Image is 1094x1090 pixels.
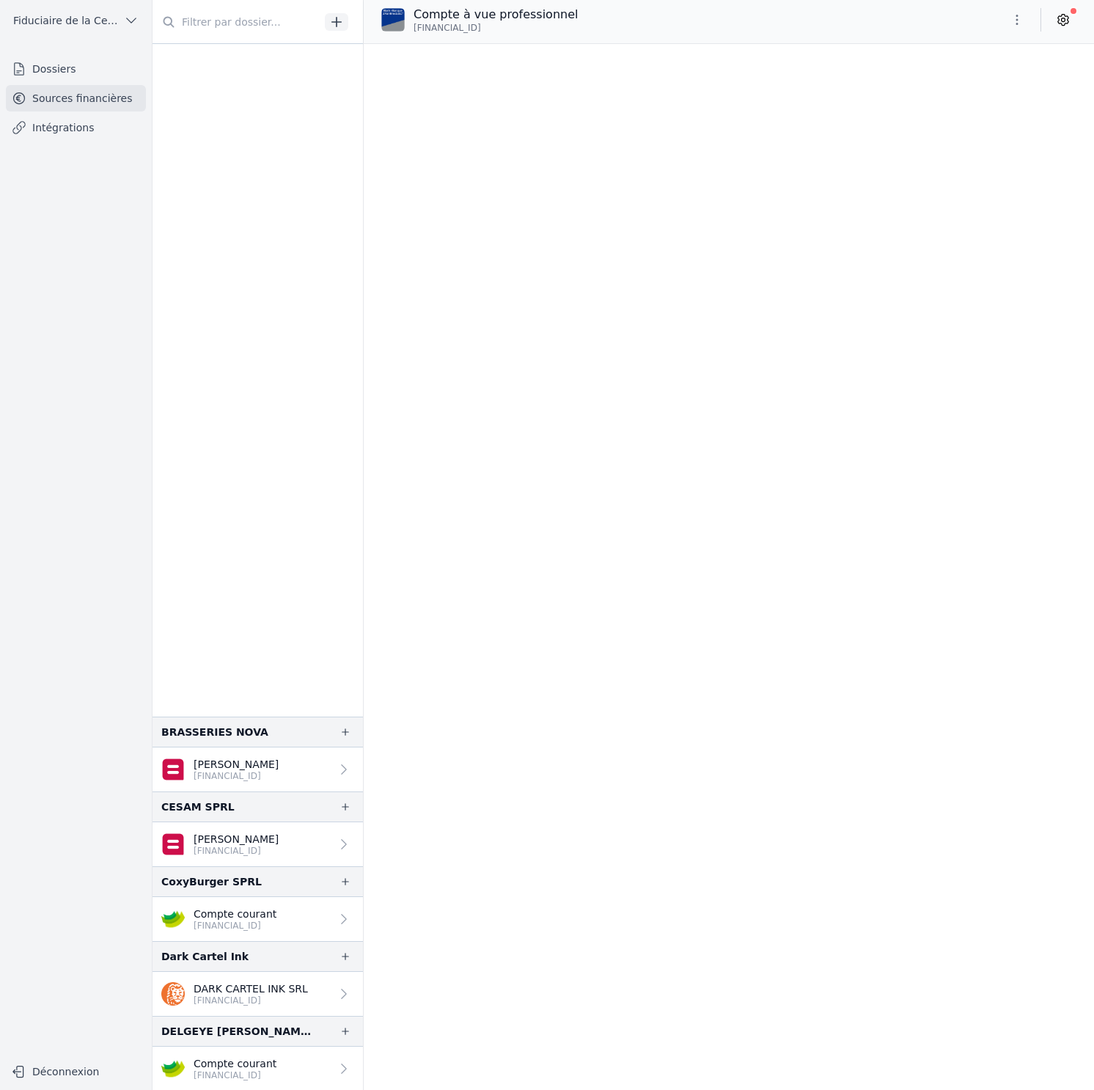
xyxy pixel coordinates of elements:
[161,833,185,856] img: belfius-1.png
[414,22,481,34] span: [FINANCIAL_ID]
[153,9,320,35] input: Filtrer par dossier...
[194,1069,276,1081] p: [FINANCIAL_ID]
[153,897,363,941] a: Compte courant [FINANCIAL_ID]
[153,972,363,1016] a: DARK CARTEL INK SRL [FINANCIAL_ID]
[161,1023,316,1040] div: DELGEYE [PERSON_NAME]. AGR.
[194,1056,276,1071] p: Compte courant
[194,845,279,857] p: [FINANCIAL_ID]
[6,1060,146,1083] button: Déconnexion
[153,747,363,791] a: [PERSON_NAME] [FINANCIAL_ID]
[414,6,578,23] p: Compte à vue professionnel
[13,13,118,28] span: Fiduciaire de la Cense & Associés
[161,948,249,965] div: Dark Cartel Ink
[194,770,279,782] p: [FINANCIAL_ID]
[194,757,279,772] p: [PERSON_NAME]
[161,758,185,781] img: belfius-1.png
[194,920,276,932] p: [FINANCIAL_ID]
[161,1057,185,1080] img: crelan.png
[161,982,185,1006] img: ing.png
[194,832,279,846] p: [PERSON_NAME]
[161,907,185,931] img: crelan.png
[381,8,405,32] img: VAN_BREDA_JVBABE22XXX.png
[6,56,146,82] a: Dossiers
[153,43,363,717] occluded-content: And 9 items before
[6,114,146,141] a: Intégrations
[194,907,276,921] p: Compte courant
[194,995,308,1006] p: [FINANCIAL_ID]
[161,723,268,741] div: BRASSERIES NOVA
[6,85,146,111] a: Sources financières
[161,798,235,816] div: CESAM SPRL
[6,9,146,32] button: Fiduciaire de la Cense & Associés
[161,873,262,890] div: CoxyBurger SPRL
[153,822,363,866] a: [PERSON_NAME] [FINANCIAL_ID]
[194,981,308,996] p: DARK CARTEL INK SRL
